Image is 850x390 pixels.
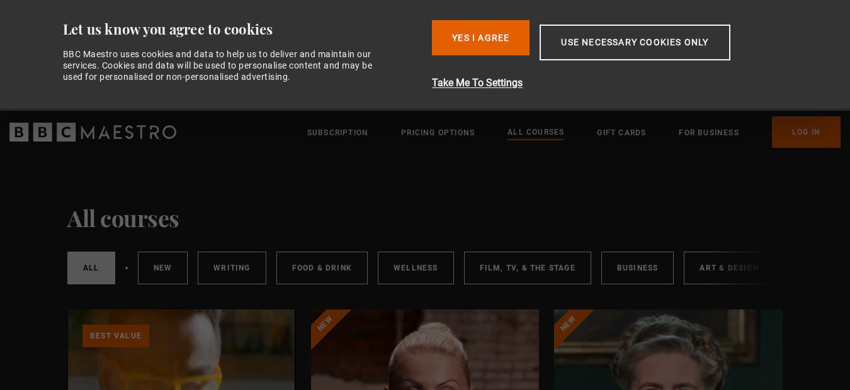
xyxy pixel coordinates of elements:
p: Best value [82,325,149,347]
button: Use necessary cookies only [540,25,730,60]
a: Wellness [378,252,454,284]
a: New [138,252,188,284]
nav: Primary [307,116,841,148]
button: Take Me To Settings [432,75,796,91]
a: Art & Design [684,252,774,284]
div: Let us know you agree to cookies [63,20,422,38]
a: For business [679,126,739,139]
svg: BBC Maestro [9,123,176,142]
h1: All courses [67,204,179,231]
a: Business [601,252,674,284]
a: Subscription [307,126,368,139]
a: Pricing Options [401,126,475,139]
a: Writing [198,252,266,284]
a: All Courses [507,126,564,140]
div: BBC Maestro uses cookies and data to help us to deliver and maintain our services. Cookies and da... [63,48,387,83]
a: Log In [772,116,841,148]
a: Film, TV, & The Stage [464,252,591,284]
a: Food & Drink [276,252,368,284]
a: All [67,252,115,284]
a: Gift Cards [597,126,646,139]
button: Yes I Agree [432,20,530,55]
